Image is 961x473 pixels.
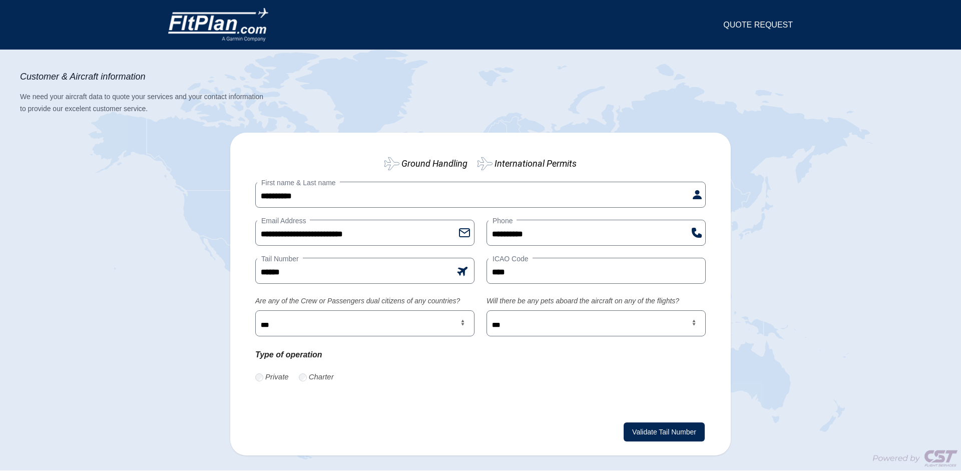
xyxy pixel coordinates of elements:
[861,445,961,470] img: Power By CST
[401,157,467,170] label: Ground Handling
[257,178,340,188] label: First name & Last name
[309,371,334,383] label: Charter
[265,371,289,383] label: Private
[257,254,303,264] label: Tail Number
[489,254,533,264] label: ICAO Code
[723,19,793,31] a: QUOTE REQUEST
[257,216,310,226] label: Email Address
[255,296,474,306] label: Are any of the Crew or Passengers dual citizens of any countries?
[495,157,577,170] label: International Permits
[489,216,517,226] label: Phone
[624,422,705,441] button: Validate Tail Number
[168,8,268,42] img: logo
[255,348,474,361] p: Type of operation
[487,296,706,306] label: Will there be any pets aboard the aircraft on any of the flights?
